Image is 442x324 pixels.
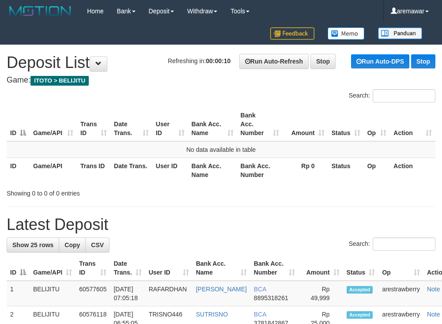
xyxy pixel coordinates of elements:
[91,241,104,249] span: CSV
[254,294,288,301] span: Copy 8895318261 to clipboard
[328,158,364,183] th: Status
[76,256,110,281] th: Trans ID: activate to sort column ascending
[30,281,76,306] td: BELIJITU
[298,281,343,306] td: Rp 49,999
[343,256,379,281] th: Status: activate to sort column ascending
[110,281,145,306] td: [DATE] 07:05:18
[168,57,230,64] span: Refreshing in:
[347,311,373,319] span: Accepted
[364,107,390,141] th: Op: activate to sort column ascending
[254,286,266,293] span: BCA
[328,107,364,141] th: Status: activate to sort column ascending
[30,256,76,281] th: Game/API: activate to sort column ascending
[378,27,422,39] img: panduan.png
[427,286,440,293] a: Note
[7,107,30,141] th: ID: activate to sort column descending
[193,256,250,281] th: Bank Acc. Name: activate to sort column ascending
[76,281,110,306] td: 60577605
[206,57,230,64] strong: 00:00:10
[283,107,328,141] th: Amount: activate to sort column ascending
[364,158,390,183] th: Op
[77,158,110,183] th: Trans ID
[7,185,178,198] div: Showing 0 to 0 of 0 entries
[411,54,435,68] a: Stop
[351,54,409,68] a: Run Auto-DPS
[85,237,110,252] a: CSV
[390,107,435,141] th: Action: activate to sort column ascending
[239,54,309,69] a: Run Auto-Refresh
[110,107,152,141] th: Date Trans.: activate to sort column ascending
[59,237,86,252] a: Copy
[7,54,435,72] h1: Deposit List
[152,158,188,183] th: User ID
[196,311,228,318] a: SUTRISNO
[64,241,80,249] span: Copy
[378,281,423,306] td: arestrawberry
[7,281,30,306] td: 1
[7,256,30,281] th: ID: activate to sort column descending
[110,158,152,183] th: Date Trans.
[250,256,298,281] th: Bank Acc. Number: activate to sort column ascending
[373,237,435,251] input: Search:
[270,27,314,40] img: Feedback.jpg
[188,107,237,141] th: Bank Acc. Name: activate to sort column ascending
[283,158,328,183] th: Rp 0
[145,281,193,306] td: RAFARDHAN
[77,107,110,141] th: Trans ID: activate to sort column ascending
[237,107,283,141] th: Bank Acc. Number: activate to sort column ascending
[7,76,435,85] h4: Game:
[7,158,30,183] th: ID
[7,4,74,18] img: MOTION_logo.png
[7,216,435,234] h1: Latest Deposit
[254,311,266,318] span: BCA
[427,311,440,318] a: Note
[378,256,423,281] th: Op: activate to sort column ascending
[7,141,435,158] td: No data available in table
[390,158,435,183] th: Action
[328,27,365,40] img: Button%20Memo.svg
[30,158,77,183] th: Game/API
[152,107,188,141] th: User ID: activate to sort column ascending
[30,76,89,86] span: ITOTO > BELIJITU
[237,158,283,183] th: Bank Acc. Number
[349,89,435,102] label: Search:
[12,241,53,249] span: Show 25 rows
[310,54,336,69] a: Stop
[110,256,145,281] th: Date Trans.: activate to sort column ascending
[196,286,247,293] a: [PERSON_NAME]
[188,158,237,183] th: Bank Acc. Name
[7,237,59,252] a: Show 25 rows
[298,256,343,281] th: Amount: activate to sort column ascending
[373,89,435,102] input: Search:
[145,256,193,281] th: User ID: activate to sort column ascending
[30,107,77,141] th: Game/API: activate to sort column ascending
[347,286,373,294] span: Accepted
[349,237,435,251] label: Search:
